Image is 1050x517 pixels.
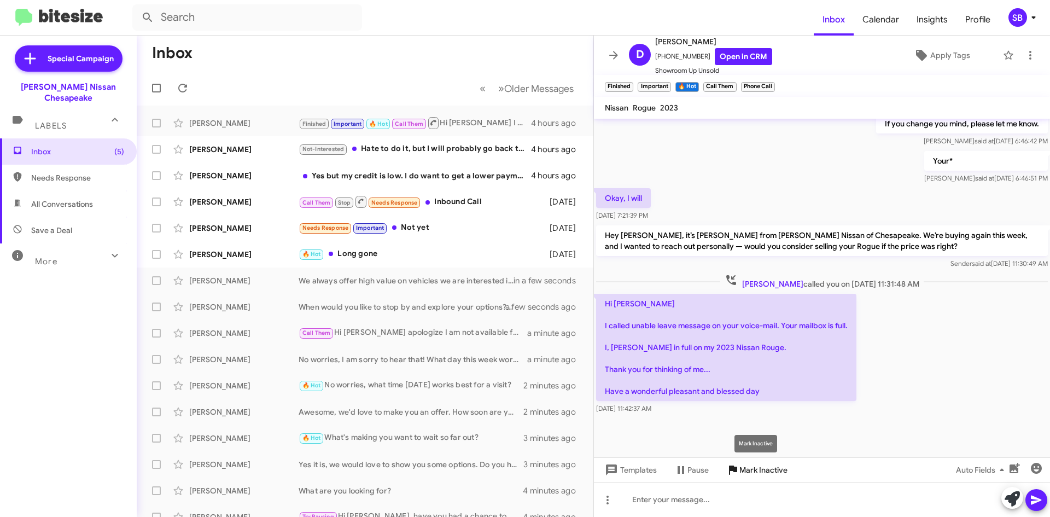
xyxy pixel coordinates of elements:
span: Calendar [854,4,908,36]
div: [PERSON_NAME] [189,118,299,129]
div: [PERSON_NAME] [189,223,299,234]
span: Showroom Up Unsold [655,65,772,76]
span: Important [356,224,384,231]
nav: Page navigation example [474,77,580,100]
div: 4 minutes ago [523,485,585,496]
button: Templates [594,460,666,480]
div: Hate to do it, but I will probably go back to a Toyota full size truck when I get another one [299,143,531,155]
span: said at [975,174,994,182]
span: [PHONE_NUMBER] [655,48,772,65]
div: 4 hours ago [531,118,585,129]
span: D [636,46,644,63]
span: Finished [302,120,326,127]
span: Templates [603,460,657,480]
button: Pause [666,460,717,480]
button: SB [999,8,1038,27]
span: 🔥 Hot [302,251,321,258]
span: 🔥 Hot [369,120,388,127]
span: [PERSON_NAME] [655,35,772,48]
span: called you on [DATE] 11:31:48 AM [720,274,924,289]
span: Needs Response [371,199,418,206]
div: [PERSON_NAME] [189,354,299,365]
span: said at [972,259,991,268]
div: [PERSON_NAME] [189,144,299,155]
div: 2 minutes ago [523,380,585,391]
span: Important [334,120,362,127]
div: What's making you want to wait so far out? [299,432,523,444]
input: Search [132,4,362,31]
div: [DATE] [544,249,585,260]
div: [PERSON_NAME] [189,328,299,339]
div: [DATE] [544,196,585,207]
span: Older Messages [504,83,574,95]
span: Labels [35,121,67,131]
div: No worries, I am sorry to hear that! What day this week works best for a visit? [299,354,527,365]
div: [PERSON_NAME] [189,459,299,470]
span: Special Campaign [48,53,114,64]
button: Mark Inactive [717,460,796,480]
span: Rogue [633,103,656,113]
span: Call Them [302,329,331,336]
span: Pause [687,460,709,480]
span: [PERSON_NAME] [742,279,803,289]
a: Open in CRM [715,48,772,65]
div: Not yet [299,222,544,234]
h1: Inbox [152,44,192,62]
a: Special Campaign [15,45,122,72]
span: Mark Inactive [739,460,787,480]
div: What are you looking for? [299,485,523,496]
div: [PERSON_NAME] [189,433,299,444]
div: Long gone [299,248,544,260]
div: 4 hours ago [531,144,585,155]
span: Insights [908,4,956,36]
span: [PERSON_NAME] [DATE] 6:46:51 PM [924,174,1048,182]
div: a minute ago [527,328,585,339]
small: 🔥 Hot [675,82,699,92]
span: More [35,257,57,266]
span: Stop [338,199,351,206]
p: Hey [PERSON_NAME], it’s [PERSON_NAME] from [PERSON_NAME] Nissan of Chesapeake. We’re buying again... [596,225,1048,256]
small: Call Them [703,82,736,92]
span: Profile [956,4,999,36]
div: [PERSON_NAME] [189,301,299,312]
p: Okay, I will [596,188,651,208]
button: Next [492,77,580,100]
span: [DATE] 7:21:39 PM [596,211,648,219]
div: 3 minutes ago [523,459,585,470]
span: Apply Tags [930,45,970,65]
div: [PERSON_NAME] [189,196,299,207]
div: a minute ago [527,354,585,365]
span: Needs Response [302,224,349,231]
div: [PERSON_NAME] [189,275,299,286]
div: No worries, what time [DATE] works best for a visit? [299,379,523,392]
span: « [480,82,486,95]
span: 🔥 Hot [302,434,321,442]
div: 2 minutes ago [523,406,585,417]
span: said at [975,137,994,145]
button: Previous [473,77,492,100]
span: Auto Fields [956,460,1008,480]
button: Apply Tags [885,45,997,65]
span: » [498,82,504,95]
span: [DATE] 11:42:37 AM [596,404,651,413]
span: Needs Response [31,172,124,183]
button: Auto Fields [947,460,1017,480]
div: Hi [PERSON_NAME] I called unable leave message on your voice-mail. Your mailbox is full. I, [PERS... [299,116,531,130]
div: Inbound Call [299,195,544,208]
p: Hi [PERSON_NAME] I called unable leave message on your voice-mail. Your mailbox is full. I, [PERS... [596,294,856,401]
div: [PERSON_NAME] [189,406,299,417]
div: 4 hours ago [531,170,585,181]
small: Important [638,82,670,92]
div: [PERSON_NAME] [189,380,299,391]
span: Not-Interested [302,146,345,153]
span: (5) [114,146,124,157]
p: If you change you mind, please let me know. [876,114,1048,133]
span: Inbox [31,146,124,157]
div: a few seconds ago [519,301,585,312]
a: Inbox [814,4,854,36]
div: [PERSON_NAME] [189,485,299,496]
div: We always offer high value on vehicles we are interested in, we just need to see it for a quick a... [299,275,519,286]
div: Hi [PERSON_NAME] apologize I am not available for a call right now, but if you have any questions... [299,327,527,339]
small: Phone Call [741,82,775,92]
span: Sender [DATE] 11:30:49 AM [950,259,1048,268]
